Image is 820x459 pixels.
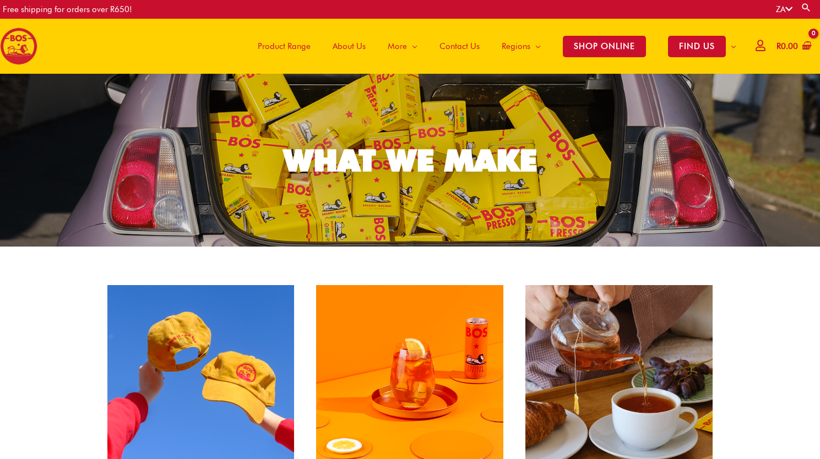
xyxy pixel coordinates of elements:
[774,34,812,59] a: View Shopping Cart, empty
[563,36,646,57] span: SHOP ONLINE
[801,2,812,13] a: Search button
[502,30,530,63] span: Regions
[388,30,407,63] span: More
[776,41,781,51] span: R
[238,19,747,74] nav: Site Navigation
[428,19,491,74] a: Contact Us
[552,19,657,74] a: SHOP ONLINE
[247,19,322,74] a: Product Range
[258,30,311,63] span: Product Range
[439,30,480,63] span: Contact Us
[322,19,377,74] a: About Us
[668,36,726,57] span: FIND US
[491,19,552,74] a: Regions
[284,145,537,176] div: WHAT WE MAKE
[776,41,798,51] bdi: 0.00
[377,19,428,74] a: More
[333,30,366,63] span: About Us
[776,4,792,14] a: ZA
